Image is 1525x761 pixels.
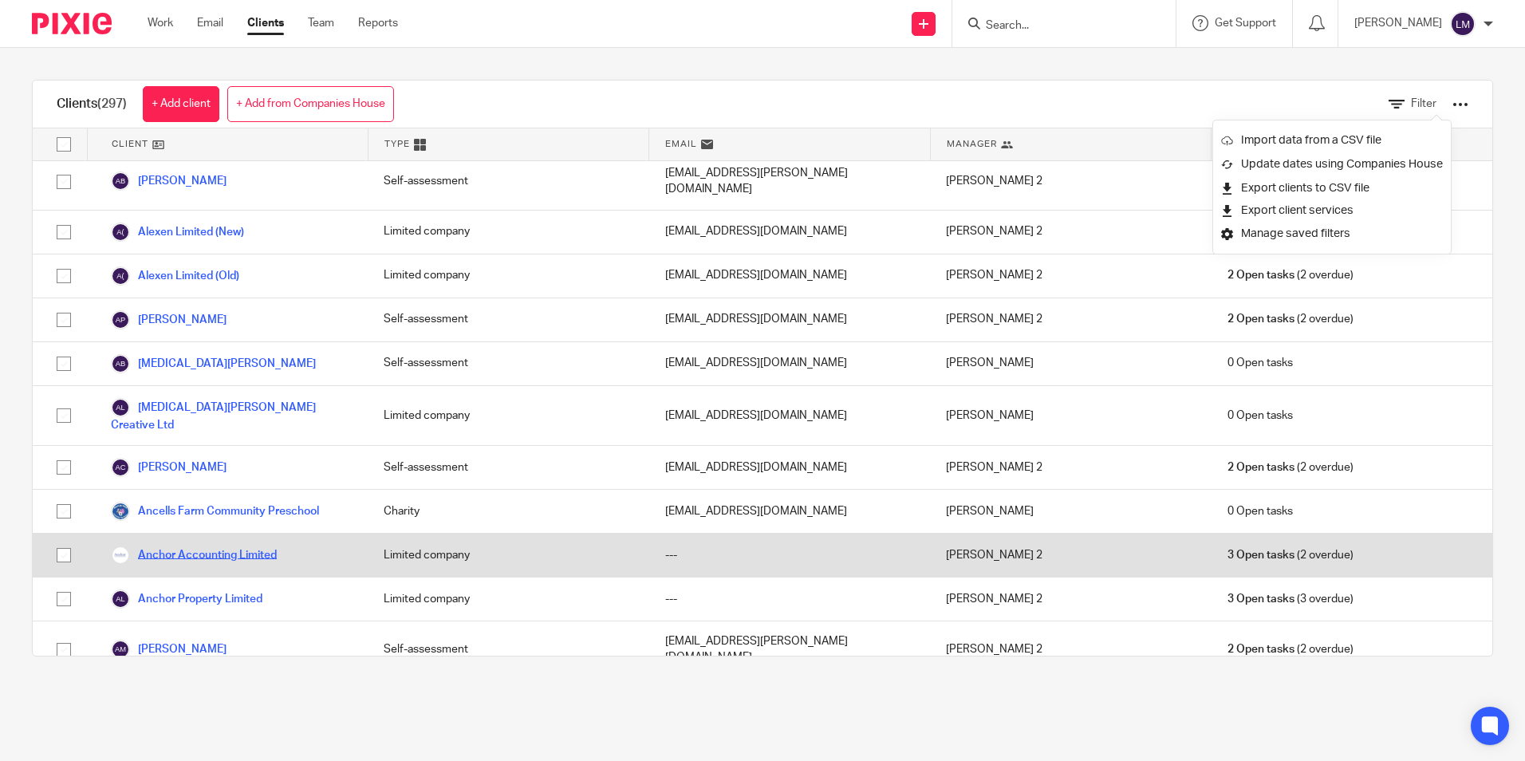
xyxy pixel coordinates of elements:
[930,446,1211,489] div: [PERSON_NAME] 2
[111,266,130,286] img: svg%3E
[649,254,930,298] div: [EMAIL_ADDRESS][DOMAIN_NAME]
[1227,591,1354,607] span: (3 overdue)
[368,534,648,577] div: Limited company
[1221,152,1443,176] a: Update dates using Companies House
[1227,547,1354,563] span: (2 overdue)
[384,137,410,151] span: Type
[368,446,648,489] div: Self-assessment
[358,15,398,31] a: Reports
[111,223,130,242] img: svg%3E
[1227,408,1293,424] span: 0 Open tasks
[111,354,130,373] img: svg%3E
[111,172,130,191] img: svg%3E
[111,398,130,417] img: svg%3E
[368,490,648,533] div: Charity
[111,589,262,609] a: Anchor Property Limited
[111,589,130,609] img: svg%3E
[111,310,227,329] a: [PERSON_NAME]
[649,211,930,254] div: [EMAIL_ADDRESS][DOMAIN_NAME]
[308,15,334,31] a: Team
[111,458,130,477] img: svg%3E
[368,578,648,621] div: Limited company
[111,640,130,659] img: svg%3E
[649,446,930,489] div: [EMAIL_ADDRESS][DOMAIN_NAME]
[1221,128,1443,152] a: Import data from a CSV file
[368,386,648,445] div: Limited company
[247,15,284,31] a: Clients
[930,153,1211,210] div: [PERSON_NAME] 2
[649,342,930,385] div: [EMAIL_ADDRESS][DOMAIN_NAME]
[649,578,930,621] div: ---
[930,211,1211,254] div: [PERSON_NAME] 2
[930,254,1211,298] div: [PERSON_NAME] 2
[1221,200,1354,222] button: Export client services
[143,86,219,122] a: + Add client
[227,86,394,122] a: + Add from Companies House
[368,211,648,254] div: Limited company
[930,534,1211,577] div: [PERSON_NAME] 2
[57,96,127,112] h1: Clients
[1227,503,1293,519] span: 0 Open tasks
[111,310,130,329] img: svg%3E
[1227,267,1354,283] span: (2 overdue)
[1227,641,1354,657] span: (2 overdue)
[111,458,227,477] a: [PERSON_NAME]
[1227,311,1294,327] span: 2 Open tasks
[930,490,1211,533] div: [PERSON_NAME]
[111,266,239,286] a: Alexen Limited (Old)
[97,97,127,110] span: (297)
[649,298,930,341] div: [EMAIL_ADDRESS][DOMAIN_NAME]
[148,15,173,31] a: Work
[1215,18,1276,29] span: Get Support
[930,298,1211,341] div: [PERSON_NAME] 2
[32,13,112,34] img: Pixie
[368,342,648,385] div: Self-assessment
[1227,355,1293,371] span: 0 Open tasks
[1411,98,1436,109] span: Filter
[1354,15,1442,31] p: [PERSON_NAME]
[947,137,997,151] span: Manager
[1221,176,1443,200] a: Export clients to CSV file
[368,254,648,298] div: Limited company
[111,640,227,659] a: [PERSON_NAME]
[984,19,1128,34] input: Search
[665,137,697,151] span: Email
[1227,459,1294,475] span: 2 Open tasks
[930,578,1211,621] div: [PERSON_NAME] 2
[1227,591,1294,607] span: 3 Open tasks
[112,137,148,151] span: Client
[111,546,277,565] a: Anchor Accounting Limited
[111,172,227,191] a: [PERSON_NAME]
[1450,11,1476,37] img: svg%3E
[111,546,130,565] img: Screenshot%202024-08-02%20133116.png
[649,490,930,533] div: [EMAIL_ADDRESS][DOMAIN_NAME]
[649,386,930,445] div: [EMAIL_ADDRESS][DOMAIN_NAME]
[649,153,930,210] div: [EMAIL_ADDRESS][PERSON_NAME][DOMAIN_NAME]
[1227,547,1294,563] span: 3 Open tasks
[368,298,648,341] div: Self-assessment
[197,15,223,31] a: Email
[111,502,130,521] img: ancells%20farm.jpg
[930,621,1211,678] div: [PERSON_NAME] 2
[111,398,352,433] a: [MEDICAL_DATA][PERSON_NAME] Creative Ltd
[930,386,1211,445] div: [PERSON_NAME]
[49,129,79,160] input: Select all
[111,502,319,521] a: Ancells Farm Community Preschool
[1227,459,1354,475] span: (2 overdue)
[368,621,648,678] div: Self-assessment
[111,354,316,373] a: [MEDICAL_DATA][PERSON_NAME]
[649,621,930,678] div: [EMAIL_ADDRESS][PERSON_NAME][DOMAIN_NAME]
[1227,641,1294,657] span: 2 Open tasks
[1227,267,1294,283] span: 2 Open tasks
[649,534,930,577] div: ---
[1221,222,1443,246] a: Manage saved filters
[930,342,1211,385] div: [PERSON_NAME]
[1227,311,1354,327] span: (2 overdue)
[368,153,648,210] div: Self-assessment
[111,223,244,242] a: Alexen Limited (New)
